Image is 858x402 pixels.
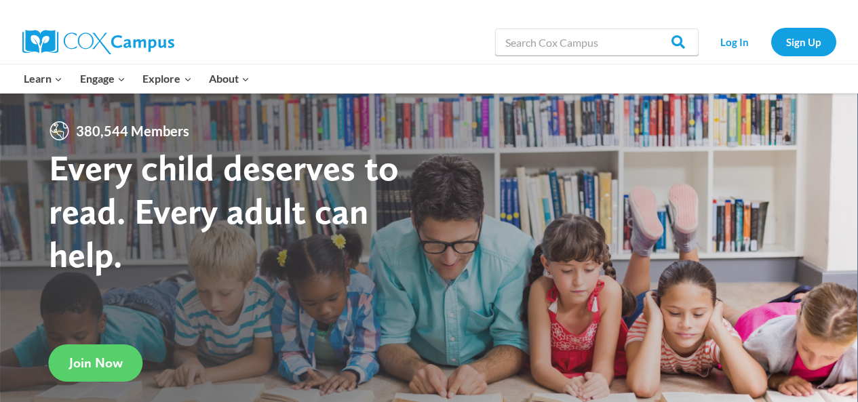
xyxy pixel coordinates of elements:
[24,70,62,87] span: Learn
[705,28,836,56] nav: Secondary Navigation
[80,70,125,87] span: Engage
[16,64,258,93] nav: Primary Navigation
[69,355,123,371] span: Join Now
[71,120,195,142] span: 380,544 Members
[22,30,174,54] img: Cox Campus
[142,70,191,87] span: Explore
[705,28,764,56] a: Log In
[49,344,143,382] a: Join Now
[495,28,699,56] input: Search Cox Campus
[771,28,836,56] a: Sign Up
[49,146,399,275] strong: Every child deserves to read. Every adult can help.
[209,70,250,87] span: About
